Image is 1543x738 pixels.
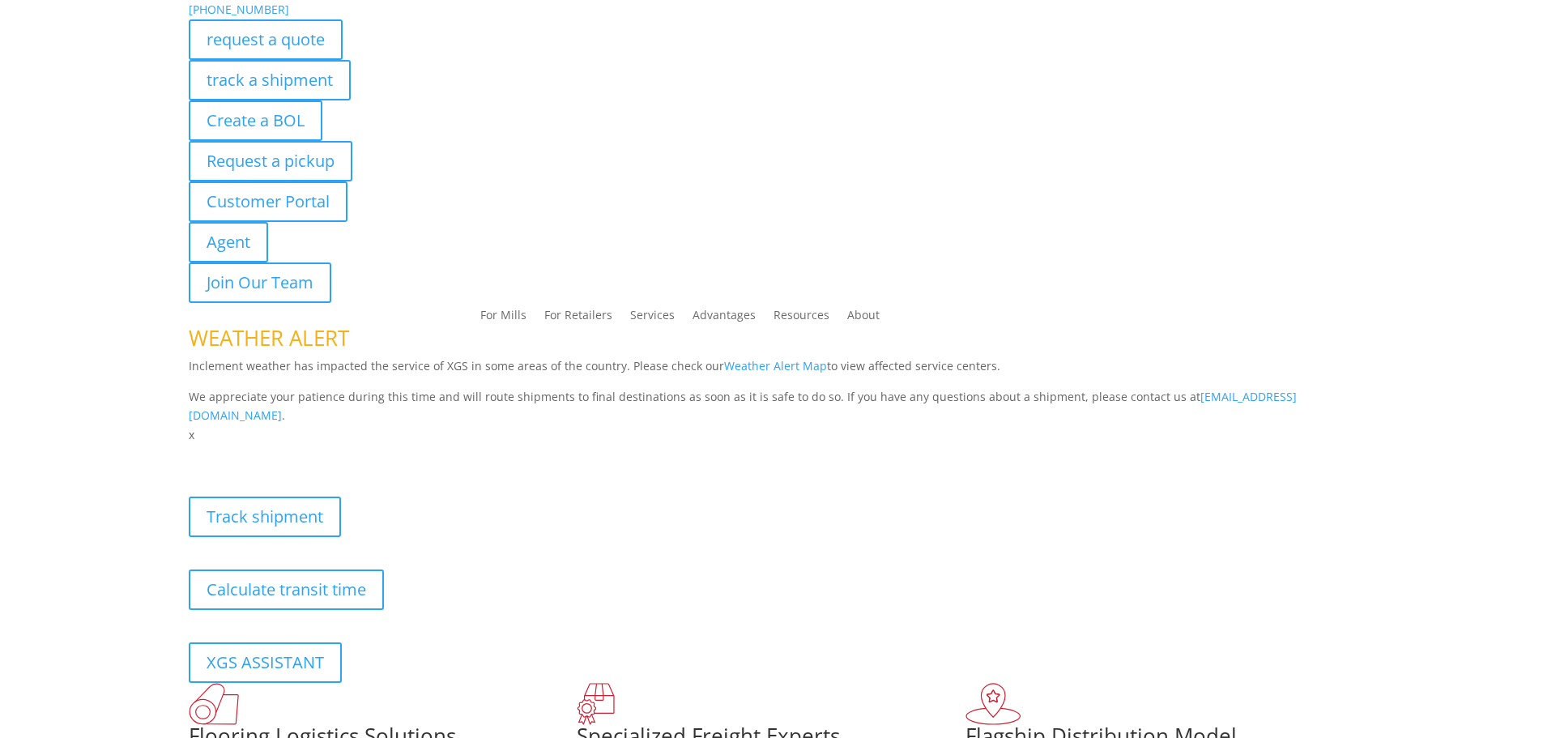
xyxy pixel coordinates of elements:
a: Agent [189,222,268,262]
a: XGS ASSISTANT [189,642,342,683]
b: Visibility, transparency, and control for your entire supply chain. [189,447,550,463]
span: WEATHER ALERT [189,323,349,352]
p: We appreciate your patience during this time and will route shipments to final destinations as so... [189,387,1355,426]
a: Weather Alert Map [724,358,827,373]
a: Customer Portal [189,181,347,222]
a: track a shipment [189,60,351,100]
a: Create a BOL [189,100,322,141]
img: xgs-icon-total-supply-chain-intelligence-red [189,683,239,725]
a: Track shipment [189,497,341,537]
a: Request a pickup [189,141,352,181]
img: xgs-icon-flagship-distribution-model-red [965,683,1021,725]
a: About [847,309,880,327]
img: xgs-icon-focused-on-flooring-red [577,683,615,725]
a: Resources [774,309,829,327]
a: For Retailers [544,309,612,327]
p: Inclement weather has impacted the service of XGS in some areas of the country. Please check our ... [189,356,1355,387]
a: request a quote [189,19,343,60]
p: x [189,425,1355,445]
a: Join Our Team [189,262,331,303]
a: [PHONE_NUMBER] [189,2,289,17]
a: Calculate transit time [189,569,384,610]
a: For Mills [480,309,526,327]
a: Advantages [693,309,756,327]
a: Services [630,309,675,327]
